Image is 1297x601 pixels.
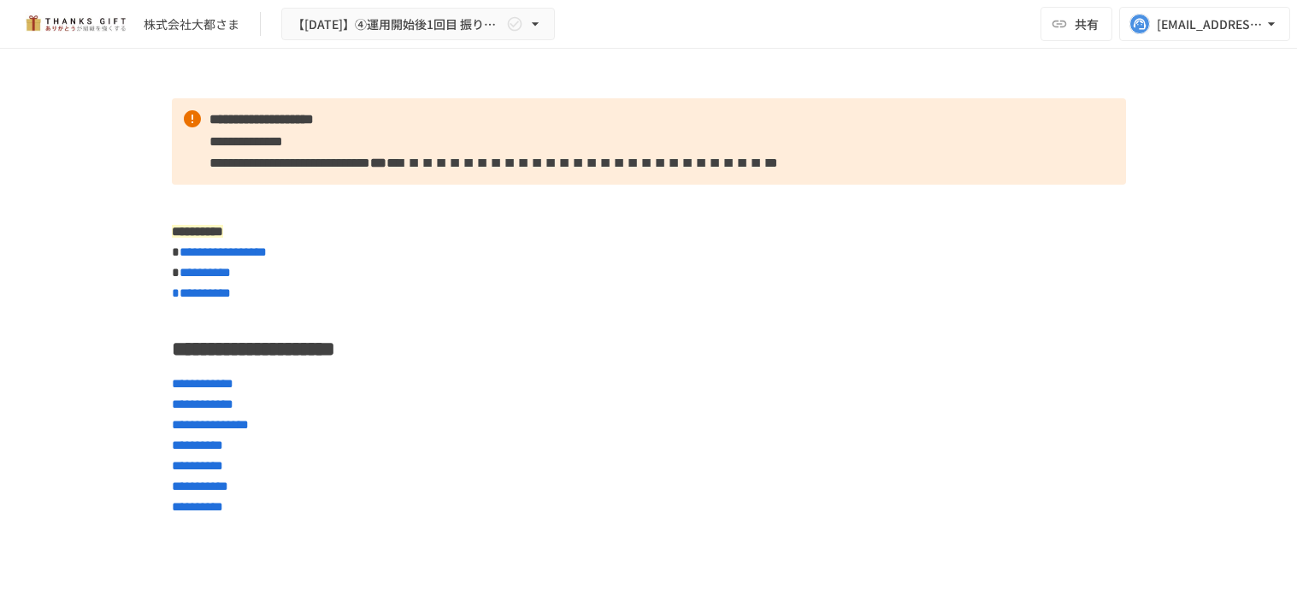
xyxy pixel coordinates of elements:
[1075,15,1099,33] span: 共有
[281,8,555,41] button: 【[DATE]】④運用開始後1回目 振り返りMTG
[1157,14,1263,35] div: [EMAIL_ADDRESS][DOMAIN_NAME]
[1119,7,1290,41] button: [EMAIL_ADDRESS][DOMAIN_NAME]
[292,14,503,35] span: 【[DATE]】④運用開始後1回目 振り返りMTG
[144,15,239,33] div: 株式会社大都さま
[1041,7,1112,41] button: 共有
[21,10,130,38] img: mMP1OxWUAhQbsRWCurg7vIHe5HqDpP7qZo7fRoNLXQh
